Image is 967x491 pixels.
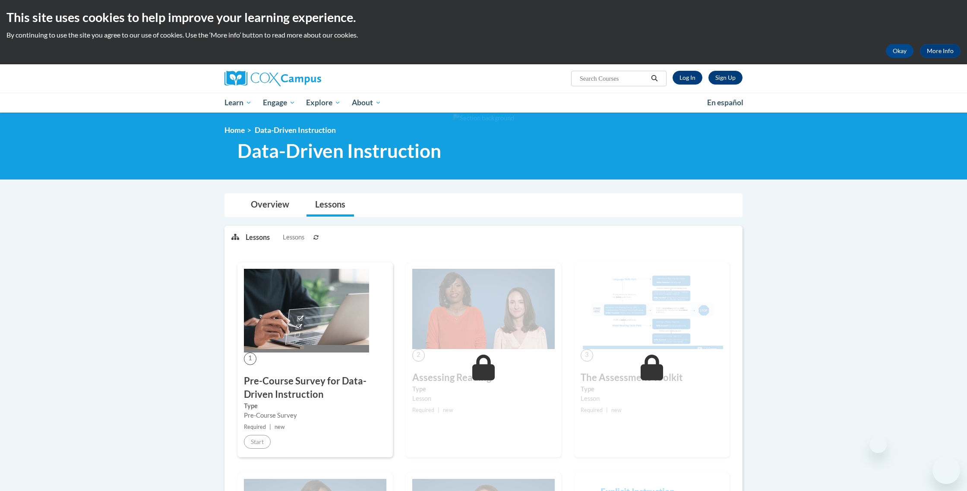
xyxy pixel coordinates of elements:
input: Search Courses [579,73,648,84]
img: Course Image [412,269,555,349]
div: Main menu [212,93,755,113]
img: Course Image [581,269,723,349]
span: About [352,98,381,108]
a: Log In [673,71,702,85]
iframe: Button to launch messaging window [932,456,960,484]
button: Start [244,435,271,449]
span: | [269,424,271,430]
a: Engage [257,93,301,113]
a: Lessons [307,194,354,217]
span: new [443,407,453,413]
span: Data-Driven Instruction [237,139,441,162]
a: Overview [242,194,298,217]
p: By continuing to use the site you agree to our use of cookies. Use the ‘More info’ button to read... [6,30,961,40]
label: Type [244,401,386,411]
button: Search [648,73,661,84]
span: Required [581,407,603,413]
a: About [346,93,387,113]
div: Lesson [581,394,723,403]
h3: Assessing Reading [412,371,555,384]
p: Lessons [246,233,270,242]
span: Lessons [283,233,304,242]
div: Lesson [412,394,555,403]
span: 2 [412,349,425,362]
img: Course Image [244,269,369,353]
span: Required [244,424,266,430]
a: Explore [300,93,346,113]
span: | [606,407,608,413]
span: Learn [224,98,252,108]
span: Engage [263,98,295,108]
span: Required [412,407,434,413]
a: Learn [219,93,257,113]
a: En español [702,94,749,112]
span: En español [707,98,743,107]
a: Home [224,126,245,135]
a: Cox Campus [224,71,389,86]
span: new [611,407,622,413]
span: Explore [306,98,341,108]
a: Register [708,71,743,85]
span: Data-Driven Instruction [255,126,336,135]
h2: This site uses cookies to help improve your learning experience. [6,9,961,26]
span: new [275,424,285,430]
h3: The Assessment Toolkit [581,371,723,384]
h3: Pre-Course Survey for Data-Driven Instruction [244,375,386,401]
span: 3 [581,349,593,362]
img: Section background [453,113,514,123]
iframe: Close message [869,436,887,453]
span: 1 [244,353,256,365]
button: Okay [886,44,913,58]
label: Type [581,384,723,394]
img: Cox Campus [224,71,321,86]
div: Pre-Course Survey [244,411,386,420]
a: More Info [920,44,961,58]
span: | [438,407,439,413]
label: Type [412,384,555,394]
